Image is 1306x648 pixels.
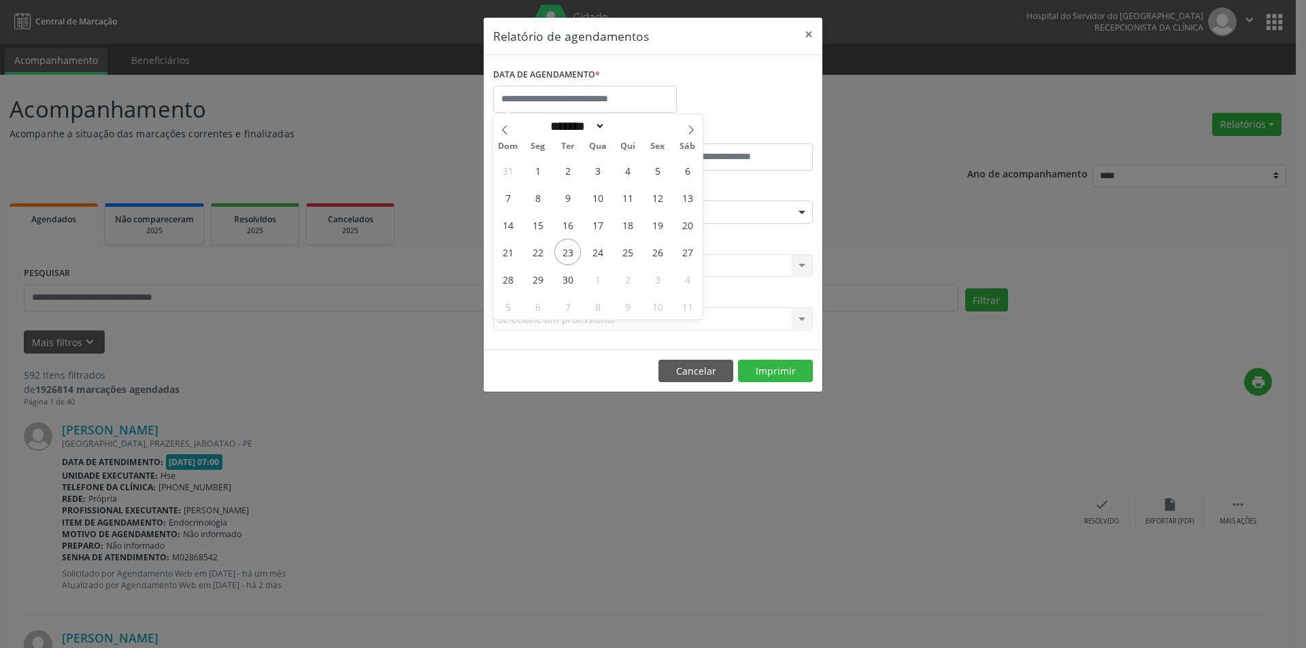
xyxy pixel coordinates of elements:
[795,18,822,51] button: Close
[583,142,613,151] span: Qua
[614,184,641,211] span: Setembro 11, 2025
[524,157,551,184] span: Setembro 1, 2025
[614,239,641,265] span: Setembro 25, 2025
[674,211,701,238] span: Setembro 20, 2025
[644,293,671,320] span: Outubro 10, 2025
[495,184,521,211] span: Setembro 7, 2025
[674,184,701,211] span: Setembro 13, 2025
[493,142,523,151] span: Dom
[614,266,641,292] span: Outubro 2, 2025
[495,266,521,292] span: Setembro 28, 2025
[614,293,641,320] span: Outubro 9, 2025
[605,119,650,133] input: Year
[554,293,581,320] span: Outubro 7, 2025
[584,293,611,320] span: Outubro 8, 2025
[674,157,701,184] span: Setembro 6, 2025
[493,27,649,45] h5: Relatório de agendamentos
[493,65,600,86] label: DATA DE AGENDAMENTO
[656,122,813,143] label: ATÉ
[495,293,521,320] span: Outubro 5, 2025
[644,184,671,211] span: Setembro 12, 2025
[495,157,521,184] span: Agosto 31, 2025
[495,211,521,238] span: Setembro 14, 2025
[584,211,611,238] span: Setembro 17, 2025
[495,239,521,265] span: Setembro 21, 2025
[524,184,551,211] span: Setembro 8, 2025
[674,293,701,320] span: Outubro 11, 2025
[546,119,605,133] select: Month
[643,142,673,151] span: Sex
[524,211,551,238] span: Setembro 15, 2025
[584,157,611,184] span: Setembro 3, 2025
[554,239,581,265] span: Setembro 23, 2025
[658,360,733,383] button: Cancelar
[554,266,581,292] span: Setembro 30, 2025
[524,239,551,265] span: Setembro 22, 2025
[554,211,581,238] span: Setembro 16, 2025
[673,142,703,151] span: Sáb
[614,211,641,238] span: Setembro 18, 2025
[674,266,701,292] span: Outubro 4, 2025
[584,239,611,265] span: Setembro 24, 2025
[523,142,553,151] span: Seg
[738,360,813,383] button: Imprimir
[554,184,581,211] span: Setembro 9, 2025
[674,239,701,265] span: Setembro 27, 2025
[554,157,581,184] span: Setembro 2, 2025
[553,142,583,151] span: Ter
[584,266,611,292] span: Outubro 1, 2025
[524,266,551,292] span: Setembro 29, 2025
[614,157,641,184] span: Setembro 4, 2025
[644,239,671,265] span: Setembro 26, 2025
[644,211,671,238] span: Setembro 19, 2025
[584,184,611,211] span: Setembro 10, 2025
[613,142,643,151] span: Qui
[644,157,671,184] span: Setembro 5, 2025
[644,266,671,292] span: Outubro 3, 2025
[524,293,551,320] span: Outubro 6, 2025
